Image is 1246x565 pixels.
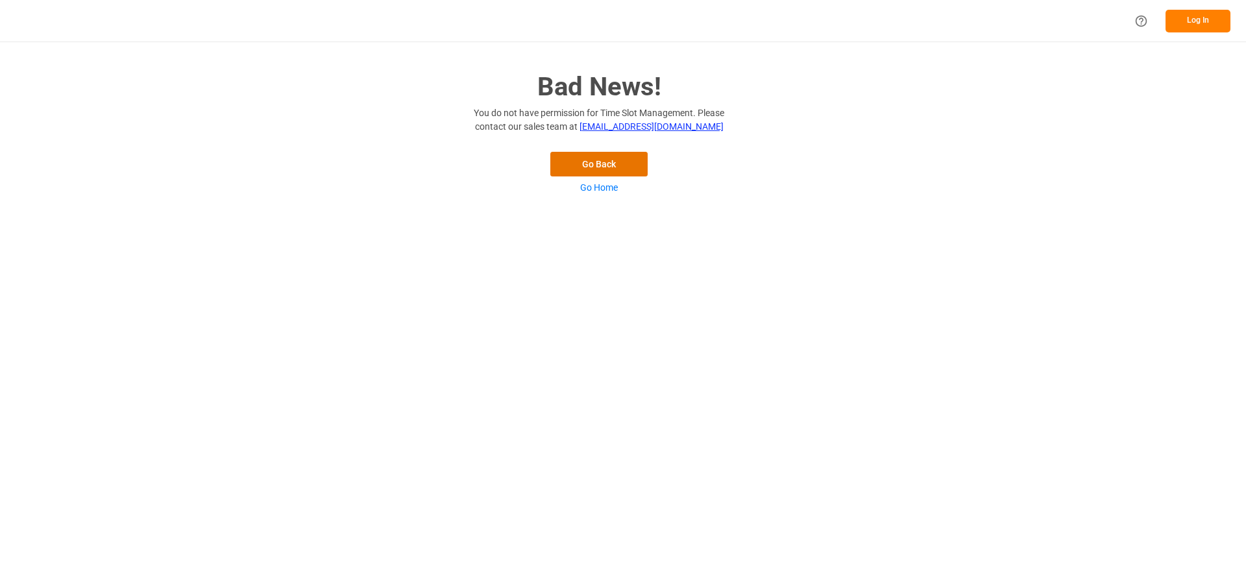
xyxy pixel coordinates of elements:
[469,106,729,134] p: You do not have permission for Time Slot Management. Please contact our sales team at
[1127,6,1156,36] button: Help Center
[1166,10,1230,32] button: Log In
[580,121,724,132] span: [EMAIL_ADDRESS][DOMAIN_NAME]
[580,182,618,193] a: Go Home
[469,67,729,106] h2: Bad News!
[550,152,648,176] button: Go Back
